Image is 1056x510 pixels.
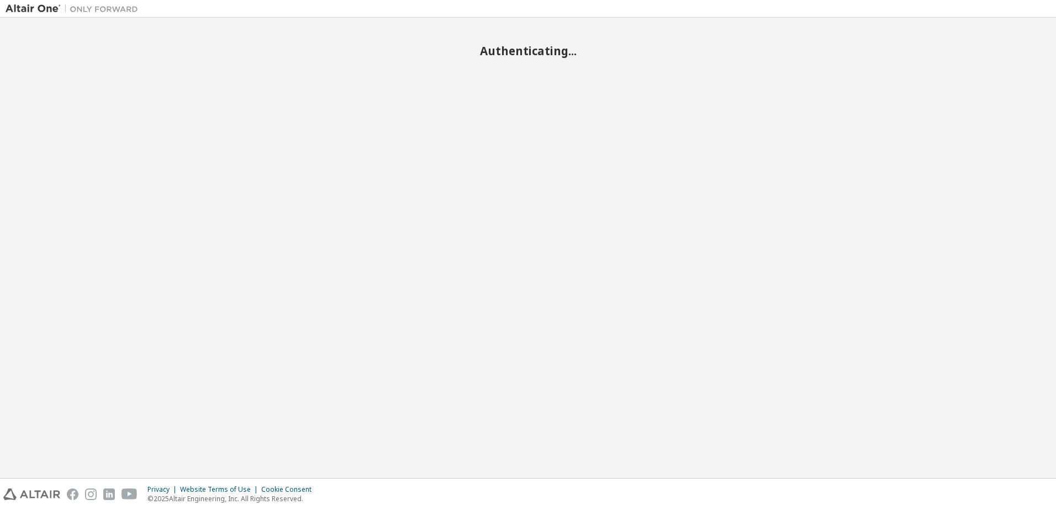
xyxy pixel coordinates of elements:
[180,485,261,494] div: Website Terms of Use
[85,488,97,500] img: instagram.svg
[3,488,60,500] img: altair_logo.svg
[6,3,144,14] img: Altair One
[261,485,318,494] div: Cookie Consent
[147,494,318,503] p: © 2025 Altair Engineering, Inc. All Rights Reserved.
[122,488,138,500] img: youtube.svg
[147,485,180,494] div: Privacy
[103,488,115,500] img: linkedin.svg
[67,488,78,500] img: facebook.svg
[6,44,1050,58] h2: Authenticating...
